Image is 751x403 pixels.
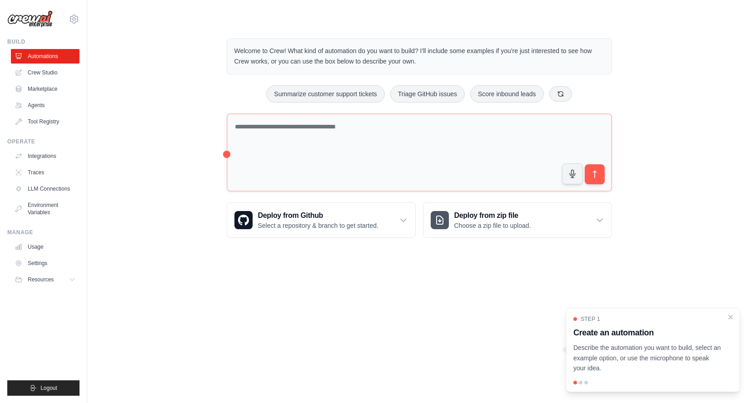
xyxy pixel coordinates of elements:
p: Welcome to Crew! What kind of automation do you want to build? I'll include some examples if you'... [234,46,604,67]
button: Triage GitHub issues [390,85,465,103]
span: Step 1 [581,315,600,323]
button: Logout [7,380,80,396]
a: Integrations [11,149,80,163]
a: Agents [11,98,80,113]
span: Resources [28,276,54,283]
button: Close walkthrough [727,314,734,321]
a: Settings [11,256,80,270]
h3: Deploy from zip file [454,210,531,221]
h3: Create an automation [573,326,721,339]
button: Summarize customer support tickets [266,85,384,103]
a: Marketplace [11,82,80,96]
p: Describe the automation you want to build, select an example option, or use the microphone to spe... [573,343,721,374]
a: Crew Studio [11,65,80,80]
p: Select a repository & branch to get started. [258,221,378,230]
a: Traces [11,165,80,180]
div: Operate [7,138,80,145]
p: Choose a zip file to upload. [454,221,531,230]
span: Logout [40,384,57,392]
h3: Deploy from Github [258,210,378,221]
button: Resources [11,272,80,287]
a: Usage [11,240,80,254]
a: LLM Connections [11,182,80,196]
img: Logo [7,10,53,28]
a: Tool Registry [11,114,80,129]
a: Automations [11,49,80,64]
div: Manage [7,229,80,236]
button: Score inbound leads [470,85,544,103]
a: Environment Variables [11,198,80,220]
div: Build [7,38,80,45]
